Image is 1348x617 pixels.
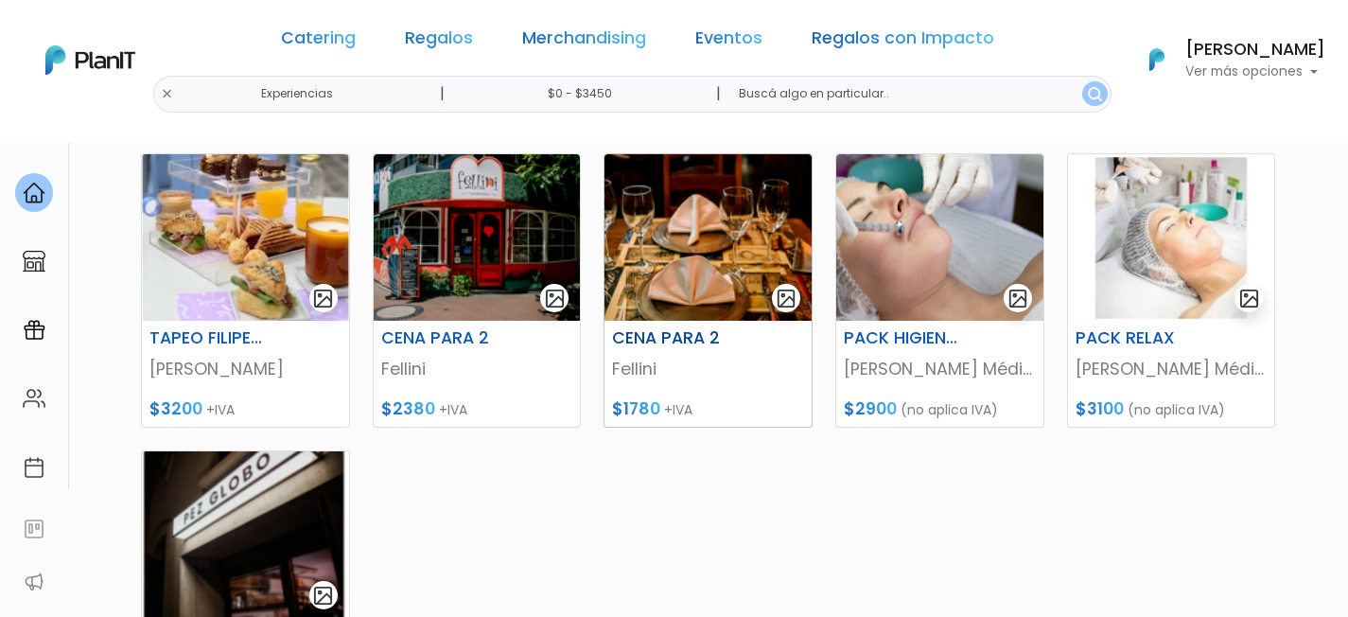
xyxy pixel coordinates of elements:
[23,319,45,342] img: campaigns-02234683943229c281be62815700db0a1741e53638e28bf9629b52c665b00959.svg
[23,250,45,273] img: marketplace-4ceaa7011d94191e9ded77b95e3339b90024bf715f7c57f8cf31f2d8c509eaba.svg
[1136,39,1178,80] img: PlanIt Logo
[1007,288,1029,309] img: gallery-light
[1128,400,1225,419] span: (no aplica IVA)
[695,30,762,53] a: Eventos
[522,30,646,53] a: Merchandising
[373,153,582,428] a: gallery-light CENA PARA 2 Fellini $2380 +IVA
[381,397,435,420] span: $2380
[901,400,998,419] span: (no aplica IVA)
[206,400,235,419] span: +IVA
[604,153,813,428] a: gallery-light CENA PARA 2 Fellini $1780 +IVA
[1088,87,1102,101] img: search_button-432b6d5273f82d61273b3651a40e1bd1b912527efae98b1b7a1b2c0702e16a8d.svg
[312,288,334,309] img: gallery-light
[405,30,473,53] a: Regalos
[138,328,281,348] h6: TAPEO FILIPERO X4
[544,288,566,309] img: gallery-light
[370,328,513,348] h6: CENA PARA 2
[374,154,581,321] img: thumb_ChatGPT_Image_24_jun_2025__17_30_56.png
[604,154,812,321] img: thumb_ChatGPT_Image_24_jun_2025__17_42_51.png
[439,400,467,419] span: +IVA
[1185,42,1325,59] h6: [PERSON_NAME]
[381,357,573,381] p: Fellini
[601,328,744,348] h6: CENA PARA 2
[724,76,1111,113] input: Buscá algo en particular..
[440,82,445,105] p: |
[23,456,45,479] img: calendar-87d922413cdce8b2cf7b7f5f62616a5cf9e4887200fb71536465627b3292af00.svg
[836,154,1043,321] img: thumb_ChatGPT_Image_3_jul_2025__11_32_42.png
[716,82,721,105] p: |
[312,585,334,607] img: gallery-light
[1185,65,1325,79] p: Ver más opciones
[835,153,1044,428] a: gallery-light PACK HIGIENE PEELING [PERSON_NAME] Médica y Maquilladora $2900 (no aplica IVA)
[23,571,45,593] img: partners-52edf745621dab592f3b2c58e3bca9d71375a7ef29c3b500c9f145b62cc070d4.svg
[1068,154,1275,321] img: thumb_2000___2000-Photoroom_-_2025-07-03T120242.817.jpg
[23,387,45,410] img: people-662611757002400ad9ed0e3c099ab2801c6687ba6c219adb57efc949bc21e19d.svg
[812,30,994,53] a: Regalos con Impacto
[776,288,797,309] img: gallery-light
[149,357,341,381] p: [PERSON_NAME]
[612,357,804,381] p: Fellini
[281,30,356,53] a: Catering
[141,153,350,428] a: gallery-light TAPEO FILIPERO X4 [PERSON_NAME] $3200 +IVA
[142,154,349,321] img: thumb_44A9266D-8AB0-48FC-815C-D808EE29E30D.jpeg
[832,328,975,348] h6: PACK HIGIENE PEELING
[664,400,692,419] span: +IVA
[612,397,660,420] span: $1780
[45,45,135,75] img: PlanIt Logo
[1238,288,1260,309] img: gallery-light
[23,182,45,204] img: home-e721727adea9d79c4d83392d1f703f7f8bce08238fde08b1acbfd93340b81755.svg
[149,397,202,420] span: $3200
[1125,35,1325,84] button: PlanIt Logo [PERSON_NAME] Ver más opciones
[161,88,173,100] img: close-6986928ebcb1d6c9903e3b54e860dbc4d054630f23adef3a32610726dff6a82b.svg
[1064,328,1207,348] h6: PACK RELAX
[1067,153,1276,428] a: gallery-light PACK RELAX [PERSON_NAME] Médica y Maquilladora $3100 (no aplica IVA)
[1076,397,1124,420] span: $3100
[1076,357,1268,381] p: [PERSON_NAME] Médica y Maquilladora
[97,18,272,55] div: ¿Necesitás ayuda?
[844,357,1036,381] p: [PERSON_NAME] Médica y Maquilladora
[844,397,897,420] span: $2900
[23,518,45,540] img: feedback-78b5a0c8f98aac82b08bfc38622c3050aee476f2c9584af64705fc4e61158814.svg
